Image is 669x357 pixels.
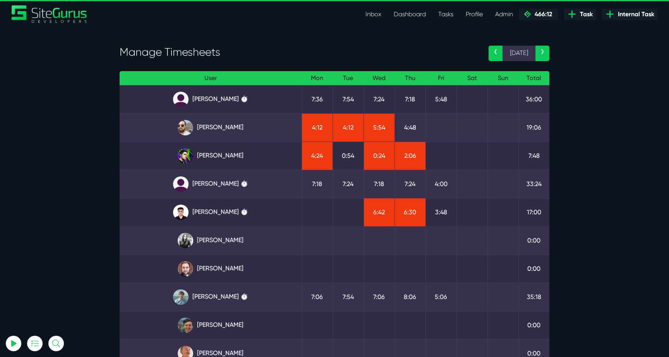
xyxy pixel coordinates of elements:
td: 7:06 [364,283,395,311]
th: Sun [487,71,518,85]
img: xv1kmavyemxtguplm5ir.png [173,205,189,220]
a: Profile [460,7,489,22]
td: 6:30 [395,198,425,226]
span: 466:12 [532,10,552,18]
td: 4:24 [302,142,333,170]
td: 35:18 [518,283,549,311]
a: [PERSON_NAME] [126,318,295,333]
td: 7:24 [333,170,364,198]
a: [PERSON_NAME] ⏱️ [126,92,295,107]
h3: Manage Timesheets [120,46,477,59]
td: 7:54 [333,283,364,311]
td: 5:48 [425,85,456,113]
img: default_qrqg0b.png [173,92,189,107]
td: 17:00 [518,198,549,226]
a: [PERSON_NAME] [126,233,295,248]
a: [PERSON_NAME] [126,261,295,277]
td: 4:48 [395,113,425,142]
a: [PERSON_NAME] [126,120,295,135]
td: 33:24 [518,170,549,198]
td: 36:00 [518,85,549,113]
a: [PERSON_NAME] [126,148,295,164]
td: 6:42 [364,198,395,226]
span: Internal Task [615,10,654,19]
span: [DATE] [503,46,535,61]
a: SiteGurus [12,5,87,23]
td: 0:00 [518,226,549,255]
img: ublsy46zpoyz6muduycb.jpg [178,120,193,135]
span: Task [577,10,593,19]
a: Admin [489,7,519,22]
td: 7:54 [333,85,364,113]
img: rxuxidhawjjb44sgel4e.png [178,148,193,164]
td: 0:54 [333,142,364,170]
th: Tue [333,71,364,85]
td: 7:18 [302,170,333,198]
td: 4:00 [425,170,456,198]
a: Dashboard [388,7,432,22]
td: 0:00 [518,311,549,339]
td: 7:36 [302,85,333,113]
td: 5:06 [425,283,456,311]
td: 19:06 [518,113,549,142]
img: default_qrqg0b.png [173,176,189,192]
a: 466:12 [519,9,558,20]
td: 7:24 [395,170,425,198]
td: 0:00 [518,255,549,283]
th: User [120,71,302,85]
a: [PERSON_NAME] ⏱️ [126,176,295,192]
th: Thu [395,71,425,85]
a: [PERSON_NAME] ⏱️ [126,205,295,220]
td: 2:06 [395,142,425,170]
a: › [535,46,549,61]
td: 4:12 [333,113,364,142]
a: [PERSON_NAME] ⏱️ [126,289,295,305]
img: rgqpcqpgtbr9fmz9rxmm.jpg [178,233,193,248]
img: esb8jb8dmrsykbqurfoz.jpg [178,318,193,333]
img: tfogtqcjwjterk6idyiu.jpg [178,261,193,277]
a: Tasks [432,7,460,22]
td: 4:12 [302,113,333,142]
th: Total [518,71,549,85]
td: 0:24 [364,142,395,170]
th: Mon [302,71,333,85]
a: Inbox [359,7,388,22]
td: 8:06 [395,283,425,311]
td: 7:06 [302,283,333,311]
img: Sitegurus Logo [12,5,87,23]
th: Sat [456,71,487,85]
th: Wed [364,71,395,85]
a: Task [564,9,596,20]
a: Internal Task [602,9,657,20]
td: 7:24 [364,85,395,113]
th: Fri [425,71,456,85]
td: 7:18 [364,170,395,198]
a: ‹ [489,46,503,61]
img: tkl4csrki1nqjgf0pb1z.png [173,289,189,305]
td: 5:54 [364,113,395,142]
td: 3:48 [425,198,456,226]
td: 7:18 [395,85,425,113]
td: 7:48 [518,142,549,170]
